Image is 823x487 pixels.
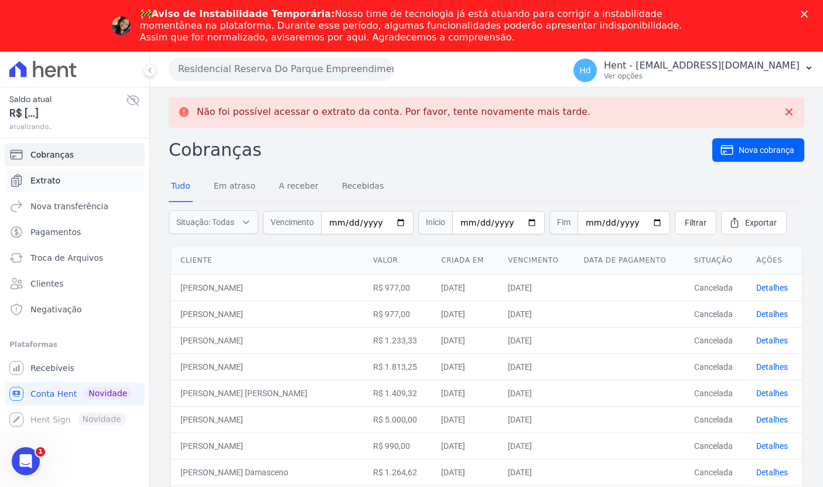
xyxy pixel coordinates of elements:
[9,93,126,105] span: Saldo atual
[171,274,364,301] td: [PERSON_NAME]
[171,380,364,406] td: [PERSON_NAME] [PERSON_NAME]
[432,246,498,275] th: Criada em
[756,283,788,292] a: Detalhes
[30,362,74,374] span: Recebíveis
[745,217,777,229] span: Exportar
[169,137,712,163] h2: Cobranças
[756,336,788,345] a: Detalhes
[169,57,394,81] button: Residencial Reserva Do Parque Empreendimento Imobiliario LTDA
[432,406,498,432] td: [DATE]
[685,301,747,327] td: Cancelada
[685,406,747,432] td: Cancelada
[169,210,258,234] button: Situação: Todas
[564,54,823,87] button: Hd Hent - [EMAIL_ADDRESS][DOMAIN_NAME] Ver opções
[498,353,574,380] td: [DATE]
[432,353,498,380] td: [DATE]
[340,172,387,202] a: Recebidas
[5,298,145,321] a: Negativação
[498,246,574,275] th: Vencimento
[364,301,432,327] td: R$ 977,00
[9,105,126,121] span: R$ [...]
[756,468,788,477] a: Detalhes
[432,274,498,301] td: [DATE]
[756,389,788,398] a: Detalhes
[685,380,747,406] td: Cancelada
[721,211,787,234] a: Exportar
[747,246,802,275] th: Ações
[364,380,432,406] td: R$ 1.409,32
[364,432,432,459] td: R$ 990,00
[675,211,716,234] a: Filtrar
[685,432,747,459] td: Cancelada
[9,121,126,132] span: atualizando...
[756,415,788,424] a: Detalhes
[30,252,103,264] span: Troca de Arquivos
[171,353,364,380] td: [PERSON_NAME]
[498,459,574,485] td: [DATE]
[432,327,498,353] td: [DATE]
[712,138,804,162] a: Nova cobrança
[211,172,258,202] a: Em atraso
[30,226,81,238] span: Pagamentos
[171,459,364,485] td: [PERSON_NAME] Damasceno
[685,217,706,229] span: Filtrar
[5,169,145,192] a: Extrato
[30,149,74,161] span: Cobranças
[685,327,747,353] td: Cancelada
[432,459,498,485] td: [DATE]
[549,211,578,234] span: Fim
[432,301,498,327] td: [DATE]
[604,71,800,81] p: Ver opções
[263,211,321,234] span: Vencimento
[498,406,574,432] td: [DATE]
[30,175,60,186] span: Extrato
[5,143,145,166] a: Cobranças
[30,304,82,315] span: Negativação
[36,447,45,457] span: 1
[685,353,747,380] td: Cancelada
[364,459,432,485] td: R$ 1.264,62
[5,382,145,406] a: Conta Hent Novidade
[756,441,788,451] a: Detalhes
[579,66,590,74] span: Hd
[12,447,40,475] iframe: Intercom live chat
[197,106,590,118] p: Não foi possível acessar o extrato da conta. Por favor, tente novamente mais tarde.
[574,246,685,275] th: Data de pagamento
[498,301,574,327] td: [DATE]
[9,143,140,431] nav: Sidebar
[685,246,747,275] th: Situação
[30,278,63,290] span: Clientes
[432,380,498,406] td: [DATE]
[5,220,145,244] a: Pagamentos
[169,172,193,202] a: Tudo
[801,11,812,18] div: Fechar
[364,246,432,275] th: Valor
[432,432,498,459] td: [DATE]
[756,309,788,319] a: Detalhes
[5,272,145,295] a: Clientes
[176,216,234,228] span: Situação: Todas
[30,200,108,212] span: Nova transferência
[498,432,574,459] td: [DATE]
[171,246,364,275] th: Cliente
[685,459,747,485] td: Cancelada
[685,274,747,301] td: Cancelada
[498,327,574,353] td: [DATE]
[498,380,574,406] td: [DATE]
[152,8,335,19] b: Aviso de Instabilidade Temporária:
[5,356,145,380] a: Recebíveis
[364,327,432,353] td: R$ 1.233,33
[30,388,77,400] span: Conta Hent
[364,353,432,380] td: R$ 1.813,25
[84,387,132,400] span: Novidade
[364,406,432,432] td: R$ 5.000,00
[140,8,693,43] div: 🚧 Nosso time de tecnologia já está atuando para corrigir a instabilidade momentânea na plataforma...
[171,301,364,327] td: [PERSON_NAME]
[604,60,800,71] p: Hent - [EMAIL_ADDRESS][DOMAIN_NAME]
[171,432,364,459] td: [PERSON_NAME]
[418,211,452,234] span: Início
[756,362,788,372] a: Detalhes
[276,172,321,202] a: A receber
[9,338,140,352] div: Plataformas
[112,16,131,35] img: Profile image for Adriane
